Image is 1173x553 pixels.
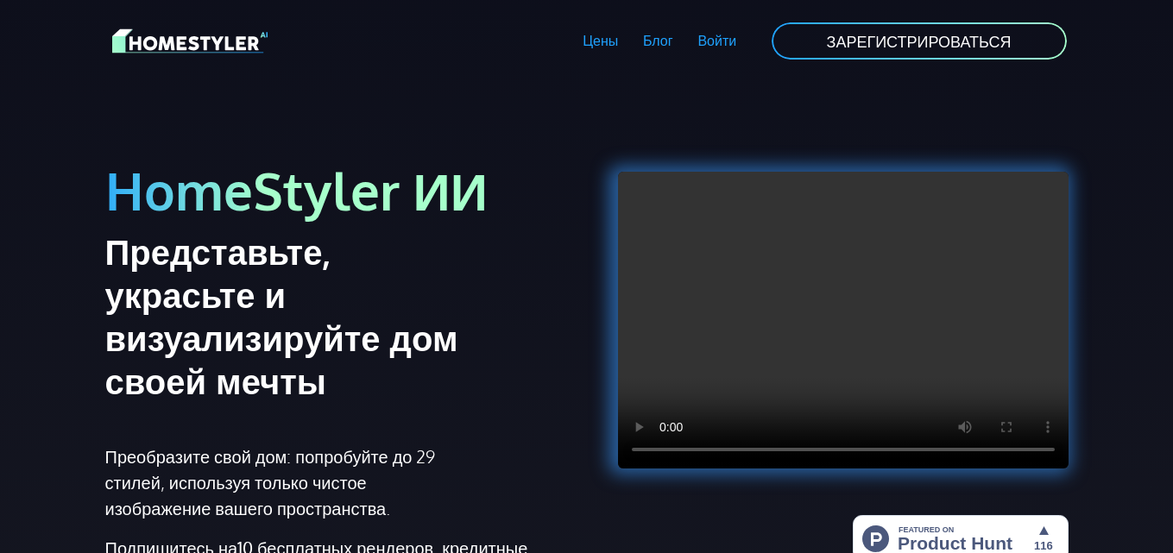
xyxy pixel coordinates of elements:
font: Войти [697,32,736,49]
a: ЗАРЕГИСТРИРОВАТЬСЯ [770,21,1069,61]
img: Логотип ИИ HomeStyler [112,26,268,56]
font: ЗАРЕГИСТРИРОВАТЬСЯ [827,32,1012,51]
font: Представьте, украсьте и визуализируйте дом своей мечты [105,229,458,402]
font: Преобразите свой дом: попробуйте до 29 стилей, используя только чистое изображение вашего простра... [105,445,436,519]
font: Блог [643,32,673,49]
font: HomeStyler ИИ [105,157,488,223]
a: Блог [631,21,685,60]
a: Войти [685,21,749,60]
a: Цены [571,21,631,60]
font: Цены [583,32,618,49]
